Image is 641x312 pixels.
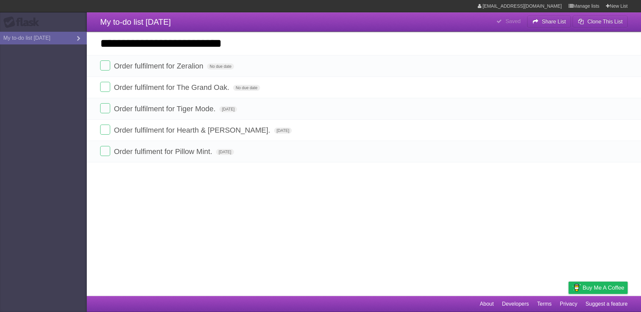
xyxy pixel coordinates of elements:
b: Saved [505,18,520,24]
b: Clone This List [587,19,623,24]
label: Done [100,60,110,70]
span: Buy me a coffee [583,282,624,294]
div: Flask [3,16,43,28]
a: Privacy [560,298,577,310]
span: Order fulfilment for Tiger Mode. [114,105,217,113]
a: Terms [537,298,552,310]
img: Buy me a coffee [572,282,581,293]
span: No due date [207,63,234,69]
span: Order fulfilment for The Grand Oak. [114,83,231,92]
a: Suggest a feature [586,298,628,310]
span: [DATE] [219,106,237,112]
span: Order fulfilment for Zeralion [114,62,205,70]
button: Share List [527,16,571,28]
span: [DATE] [216,149,234,155]
b: Share List [542,19,566,24]
button: Clone This List [573,16,628,28]
label: Done [100,146,110,156]
span: Order fulfilment for Hearth & [PERSON_NAME]. [114,126,272,134]
span: No due date [233,85,260,91]
span: My to-do list [DATE] [100,17,171,26]
span: [DATE] [274,128,292,134]
label: Done [100,125,110,135]
a: Developers [502,298,529,310]
label: Done [100,103,110,113]
span: Order fulfiment for Pillow Mint. [114,147,214,156]
a: About [480,298,494,310]
label: Done [100,82,110,92]
a: Buy me a coffee [569,282,628,294]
